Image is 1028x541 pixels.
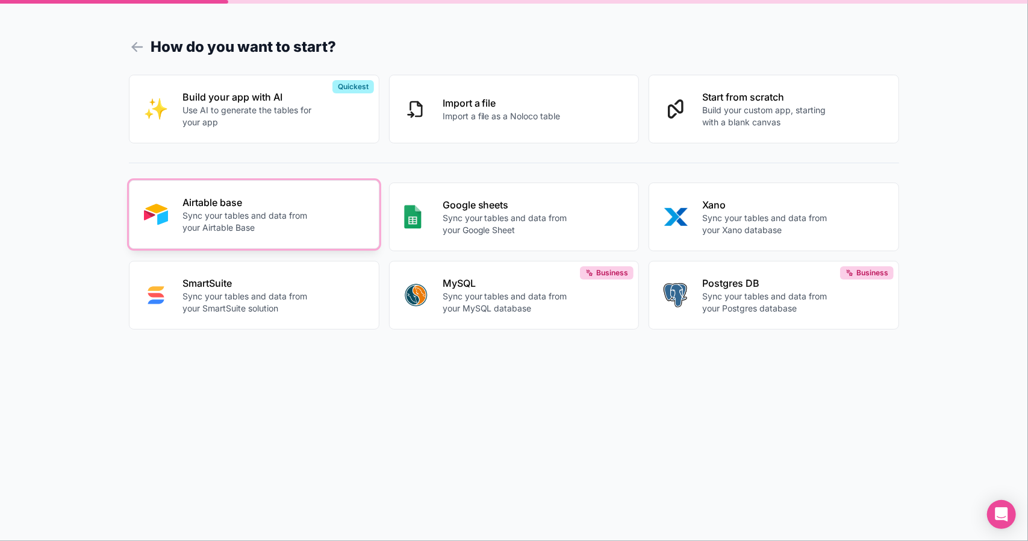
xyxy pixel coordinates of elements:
[129,180,379,249] button: AIRTABLEAirtable baseSync your tables and data from your Airtable Base
[702,212,836,236] p: Sync your tables and data from your Xano database
[649,75,899,143] button: Start from scratchBuild your custom app, starting with a blank canvas
[664,283,687,307] img: POSTGRES
[702,198,836,212] p: Xano
[856,268,888,278] span: Business
[649,261,899,330] button: POSTGRESPostgres DBSync your tables and data from your Postgres databaseBusiness
[702,104,836,128] p: Build your custom app, starting with a blank canvas
[144,97,168,121] img: INTERNAL_WITH_AI
[129,75,379,143] button: INTERNAL_WITH_AIBuild your app with AIUse AI to generate the tables for your appQuickest
[144,202,168,227] img: AIRTABLE
[443,276,576,290] p: MySQL
[182,104,316,128] p: Use AI to generate the tables for your app
[182,210,316,234] p: Sync your tables and data from your Airtable Base
[144,283,168,307] img: SMART_SUITE
[664,205,688,229] img: XANO
[443,110,561,122] p: Import a file as a Noloco table
[702,90,836,104] p: Start from scratch
[443,96,561,110] p: Import a file
[182,276,316,290] p: SmartSuite
[182,290,316,314] p: Sync your tables and data from your SmartSuite solution
[129,261,379,330] button: SMART_SUITESmartSuiteSync your tables and data from your SmartSuite solution
[987,500,1016,529] div: Open Intercom Messenger
[404,283,428,307] img: MYSQL
[702,276,836,290] p: Postgres DB
[443,198,576,212] p: Google sheets
[332,80,374,93] div: Quickest
[129,36,899,58] h1: How do you want to start?
[389,261,640,330] button: MYSQLMySQLSync your tables and data from your MySQL databaseBusiness
[702,290,836,314] p: Sync your tables and data from your Postgres database
[389,75,640,143] button: Import a fileImport a file as a Noloco table
[443,212,576,236] p: Sync your tables and data from your Google Sheet
[182,195,316,210] p: Airtable base
[389,183,640,251] button: GOOGLE_SHEETSGoogle sheetsSync your tables and data from your Google Sheet
[443,290,576,314] p: Sync your tables and data from your MySQL database
[182,90,316,104] p: Build your app with AI
[404,205,422,229] img: GOOGLE_SHEETS
[596,268,628,278] span: Business
[649,183,899,251] button: XANOXanoSync your tables and data from your Xano database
